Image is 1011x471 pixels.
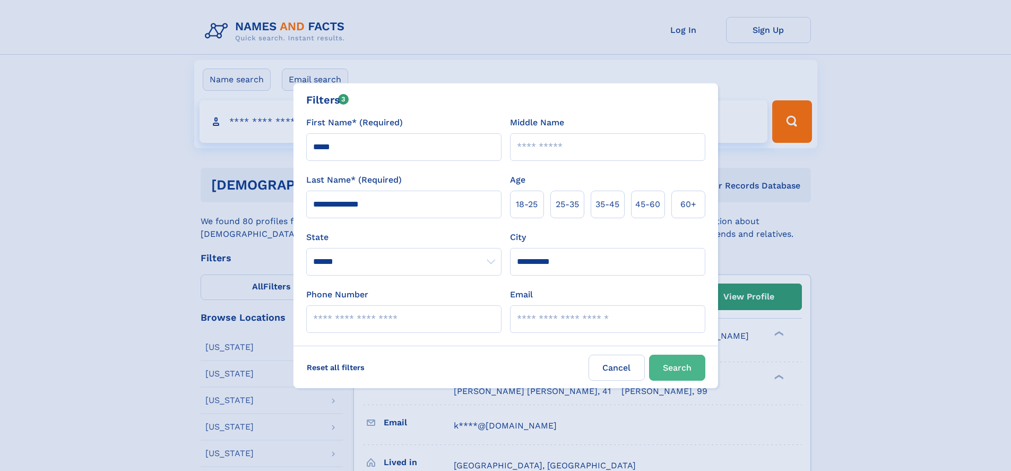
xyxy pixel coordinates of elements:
[556,198,579,211] span: 25‑35
[510,231,526,244] label: City
[306,174,402,186] label: Last Name* (Required)
[510,288,533,301] label: Email
[510,174,525,186] label: Age
[306,116,403,129] label: First Name* (Required)
[595,198,619,211] span: 35‑45
[516,198,538,211] span: 18‑25
[589,355,645,381] label: Cancel
[635,198,660,211] span: 45‑60
[306,288,368,301] label: Phone Number
[306,231,502,244] label: State
[300,355,371,380] label: Reset all filters
[680,198,696,211] span: 60+
[306,92,349,108] div: Filters
[510,116,564,129] label: Middle Name
[649,355,705,381] button: Search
